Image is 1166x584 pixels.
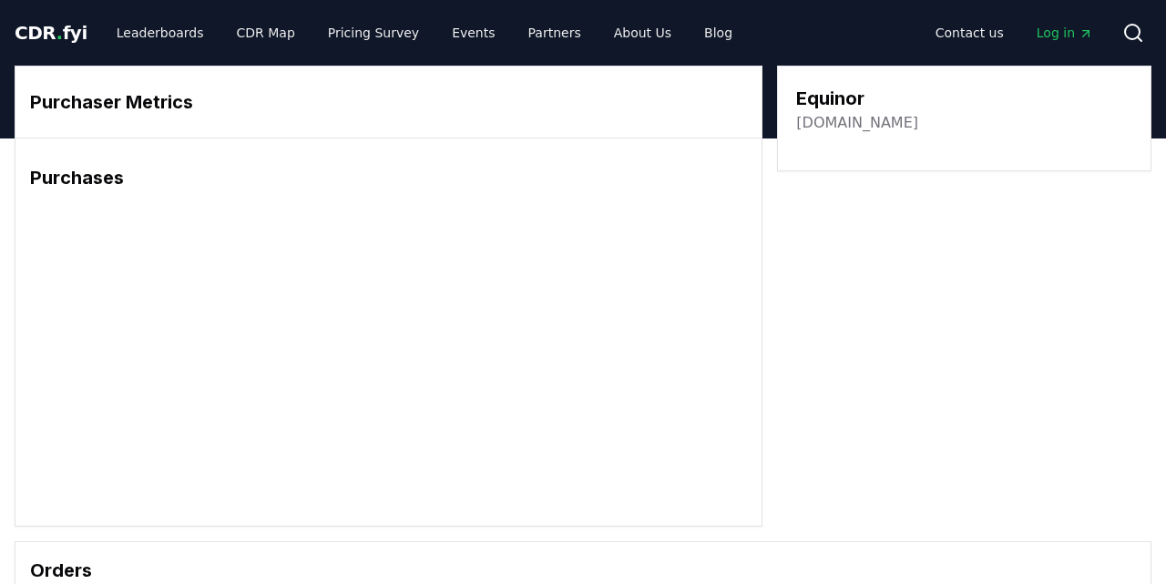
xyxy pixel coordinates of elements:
[1022,16,1108,49] a: Log in
[921,16,1018,49] a: Contact us
[56,22,63,44] span: .
[15,20,87,46] a: CDR.fyi
[796,112,918,134] a: [DOMAIN_NAME]
[437,16,509,49] a: Events
[102,16,747,49] nav: Main
[690,16,747,49] a: Blog
[15,22,87,44] span: CDR fyi
[222,16,310,49] a: CDR Map
[313,16,434,49] a: Pricing Survey
[30,88,747,116] h3: Purchaser Metrics
[1037,24,1093,42] span: Log in
[30,557,1136,584] h3: Orders
[921,16,1108,49] nav: Main
[102,16,219,49] a: Leaderboards
[599,16,686,49] a: About Us
[30,164,747,191] h3: Purchases
[514,16,596,49] a: Partners
[796,85,918,112] h3: Equinor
